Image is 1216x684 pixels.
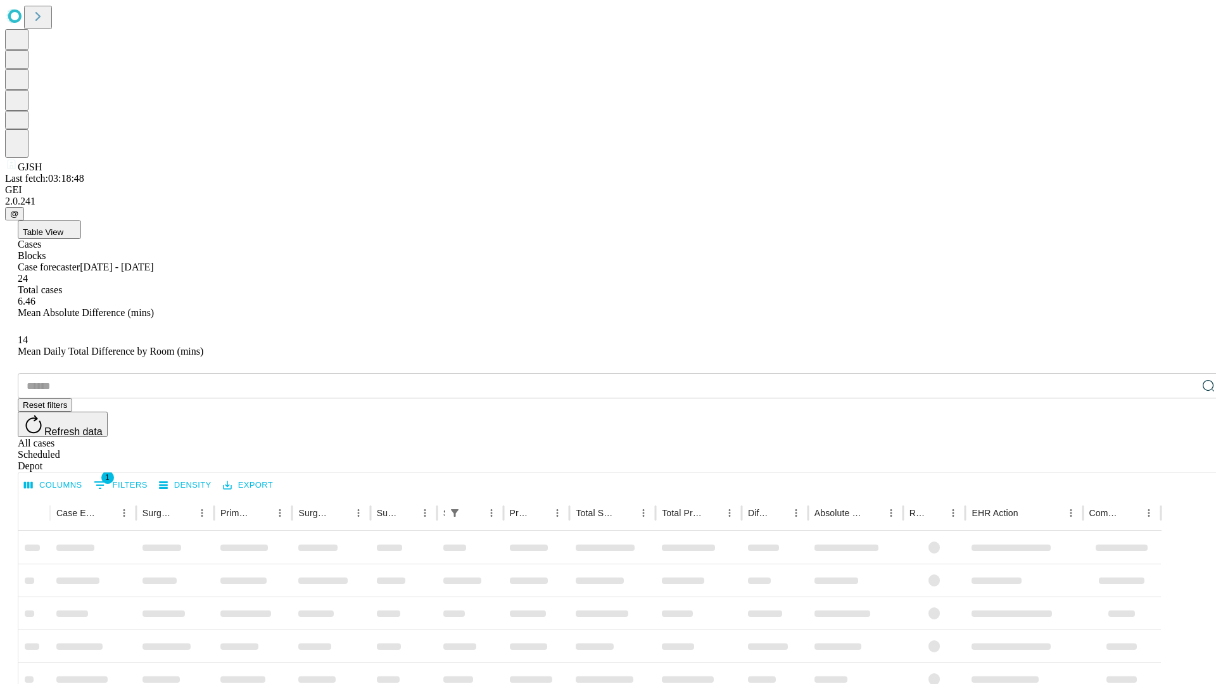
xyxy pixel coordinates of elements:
[18,307,154,318] span: Mean Absolute Difference (mins)
[510,508,530,518] div: Predicted In Room Duration
[576,508,616,518] div: Total Scheduled Duration
[23,227,63,237] span: Table View
[18,262,80,272] span: Case forecaster
[44,426,103,437] span: Refresh data
[18,161,42,172] span: GJSH
[18,273,28,284] span: 24
[10,209,19,218] span: @
[882,504,900,522] button: Menu
[662,508,702,518] div: Total Predicted Duration
[972,508,1018,518] div: EHR Action
[446,504,464,522] div: 1 active filter
[635,504,652,522] button: Menu
[548,504,566,522] button: Menu
[1062,504,1080,522] button: Menu
[1020,504,1037,522] button: Sort
[101,471,114,484] span: 1
[18,334,28,345] span: 14
[864,504,882,522] button: Sort
[18,398,72,412] button: Reset filters
[617,504,635,522] button: Sort
[98,504,115,522] button: Sort
[446,504,464,522] button: Show filters
[927,504,944,522] button: Sort
[298,508,330,518] div: Surgery Name
[56,508,96,518] div: Case Epic Id
[5,184,1211,196] div: GEI
[1089,508,1121,518] div: Comments
[18,346,203,357] span: Mean Daily Total Difference by Room (mins)
[703,504,721,522] button: Sort
[5,207,24,220] button: @
[5,173,84,184] span: Last fetch: 03:18:48
[483,504,500,522] button: Menu
[748,508,768,518] div: Difference
[18,296,35,307] span: 6.46
[398,504,416,522] button: Sort
[332,504,350,522] button: Sort
[769,504,787,522] button: Sort
[175,504,193,522] button: Sort
[1122,504,1140,522] button: Sort
[787,504,805,522] button: Menu
[18,284,62,295] span: Total cases
[21,476,85,495] button: Select columns
[271,504,289,522] button: Menu
[91,475,151,495] button: Show filters
[253,504,271,522] button: Sort
[377,508,397,518] div: Surgery Date
[18,412,108,437] button: Refresh data
[909,508,926,518] div: Resolved in EHR
[814,508,863,518] div: Absolute Difference
[944,504,962,522] button: Menu
[80,262,153,272] span: [DATE] - [DATE]
[220,476,276,495] button: Export
[1140,504,1158,522] button: Menu
[350,504,367,522] button: Menu
[115,504,133,522] button: Menu
[156,476,215,495] button: Density
[193,504,211,522] button: Menu
[443,508,445,518] div: Scheduled In Room Duration
[23,400,67,410] span: Reset filters
[18,220,81,239] button: Table View
[465,504,483,522] button: Sort
[5,196,1211,207] div: 2.0.241
[721,504,738,522] button: Menu
[220,508,252,518] div: Primary Service
[531,504,548,522] button: Sort
[416,504,434,522] button: Menu
[142,508,174,518] div: Surgeon Name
